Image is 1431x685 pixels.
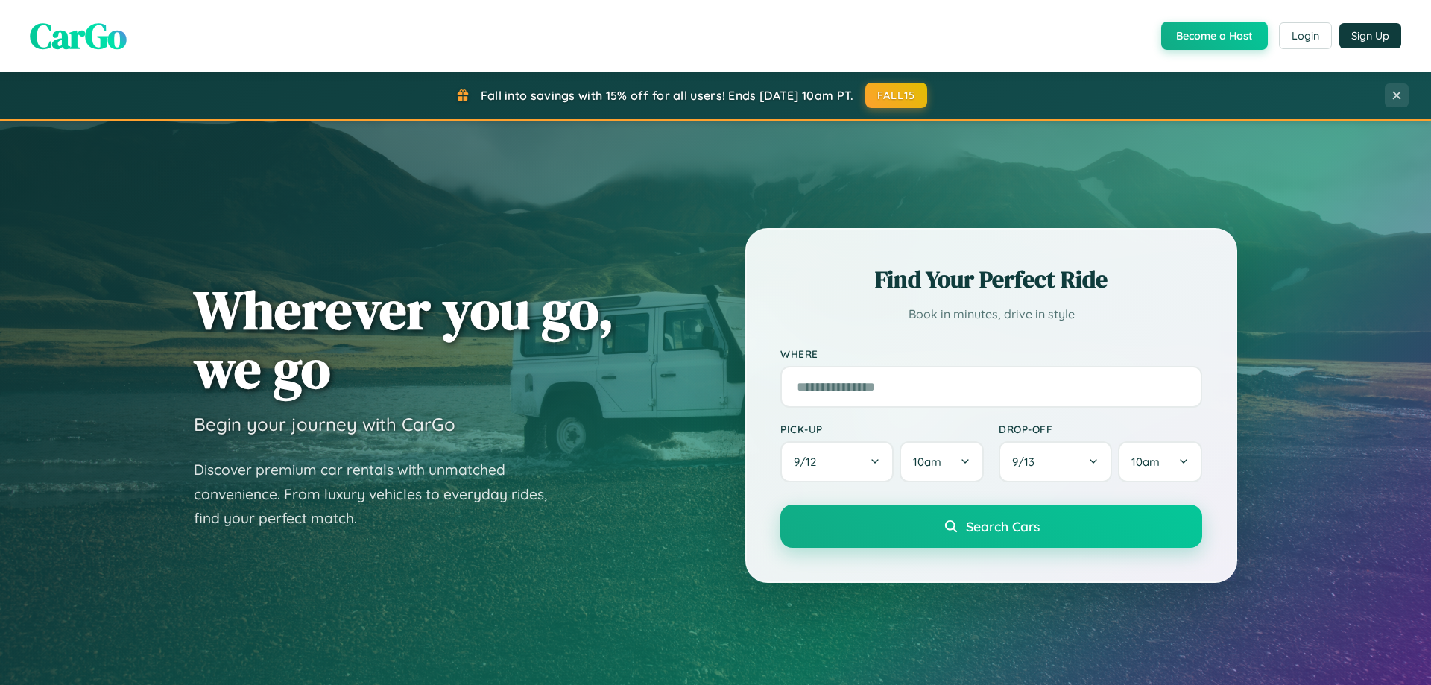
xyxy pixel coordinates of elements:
[1012,455,1042,469] span: 9 / 13
[194,280,614,398] h1: Wherever you go, we go
[1131,455,1160,469] span: 10am
[194,413,455,435] h3: Begin your journey with CarGo
[780,423,984,435] label: Pick-up
[1339,23,1401,48] button: Sign Up
[780,263,1202,296] h2: Find Your Perfect Ride
[30,11,127,60] span: CarGo
[999,441,1112,482] button: 9/13
[780,505,1202,548] button: Search Cars
[780,303,1202,325] p: Book in minutes, drive in style
[194,458,566,531] p: Discover premium car rentals with unmatched convenience. From luxury vehicles to everyday rides, ...
[999,423,1202,435] label: Drop-off
[900,441,984,482] button: 10am
[1279,22,1332,49] button: Login
[780,441,894,482] button: 9/12
[865,83,928,108] button: FALL15
[481,88,854,103] span: Fall into savings with 15% off for all users! Ends [DATE] 10am PT.
[1161,22,1268,50] button: Become a Host
[1118,441,1202,482] button: 10am
[913,455,941,469] span: 10am
[780,347,1202,360] label: Where
[794,455,824,469] span: 9 / 12
[966,518,1040,534] span: Search Cars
